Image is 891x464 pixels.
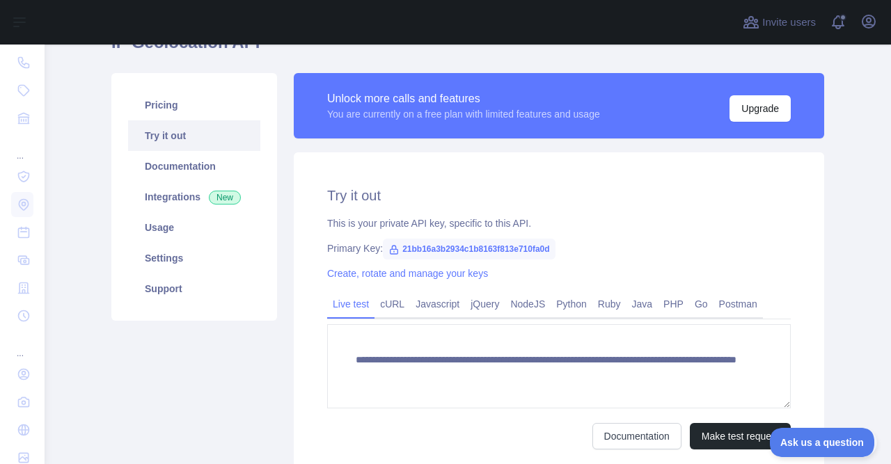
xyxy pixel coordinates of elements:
button: Upgrade [730,95,791,122]
a: Support [128,273,260,304]
a: Go [689,293,713,315]
a: Settings [128,243,260,273]
h2: Try it out [327,186,791,205]
a: Pricing [128,90,260,120]
a: Integrations New [128,182,260,212]
a: Javascript [410,293,465,315]
div: You are currently on a free plan with limited features and usage [327,107,600,121]
a: Postman [713,293,763,315]
h1: IP Geolocation API [111,31,824,65]
a: Live test [327,293,374,315]
div: Primary Key: [327,241,791,255]
a: Create, rotate and manage your keys [327,268,488,279]
span: New [209,191,241,205]
span: Invite users [762,15,816,31]
a: Ruby [592,293,626,315]
a: NodeJS [505,293,551,315]
a: Python [551,293,592,315]
div: Unlock more calls and features [327,90,600,107]
a: Usage [128,212,260,243]
a: jQuery [465,293,505,315]
a: Try it out [128,120,260,151]
div: ... [11,331,33,359]
div: This is your private API key, specific to this API. [327,216,791,230]
a: Documentation [128,151,260,182]
button: Make test request [690,423,791,449]
a: Java [626,293,659,315]
span: 21bb16a3b2934c1b8163f813e710fa0d [383,239,555,259]
a: PHP [658,293,689,315]
div: ... [11,134,33,161]
a: Documentation [592,423,681,449]
iframe: Toggle Customer Support [770,428,877,457]
a: cURL [374,293,410,315]
button: Invite users [740,11,819,33]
